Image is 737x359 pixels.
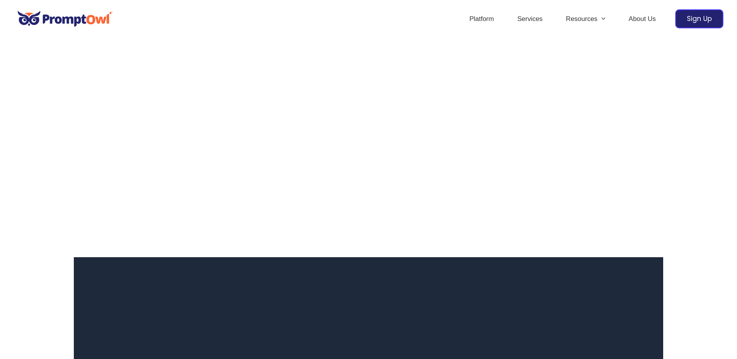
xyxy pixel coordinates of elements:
[554,5,617,33] a: ResourcesMenu Toggle
[617,5,667,33] a: About Us
[598,5,605,33] span: Menu Toggle
[14,5,117,32] img: promptowl.ai logo
[505,5,554,33] a: Services
[675,9,723,28] a: Sign Up
[458,5,505,33] a: Platform
[458,5,667,33] nav: Site Navigation: Header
